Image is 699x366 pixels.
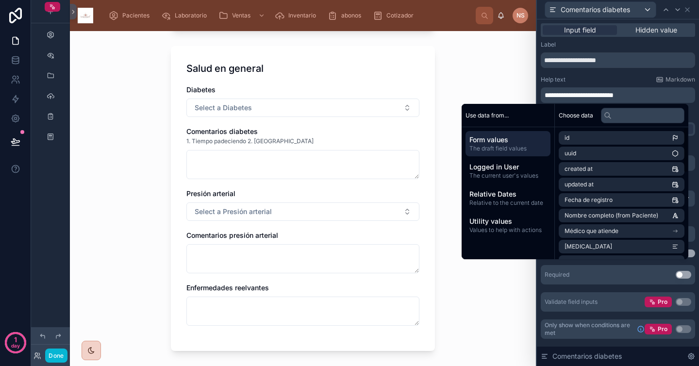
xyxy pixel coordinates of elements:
[288,12,316,19] span: Inventario
[658,298,667,306] span: Pro
[516,12,525,19] span: NS
[469,145,547,152] span: The draft field values
[232,12,250,19] span: Ventas
[545,271,569,279] div: Required
[545,1,656,18] button: Comentarios diabetes
[469,189,547,199] span: Relative Dates
[541,41,556,49] label: Label
[469,226,547,234] span: Values to help with actions
[186,202,419,221] button: Select Button
[469,199,547,207] span: Relative to the current date
[78,8,93,23] img: App logo
[386,12,414,19] span: Cotizador
[186,283,269,292] span: Enfermedades reelvantes
[101,5,476,26] div: scrollable content
[272,7,323,24] a: Inventario
[341,12,361,19] span: abonos
[466,112,509,119] span: Use data from...
[666,76,695,83] span: Markdown
[462,127,554,242] div: scrollable content
[469,162,547,172] span: Logged in User
[564,25,596,35] span: Input field
[325,7,368,24] a: abonos
[552,351,622,361] span: Comentarios diabetes
[545,298,598,306] div: Validate field inputs
[541,87,695,103] div: scrollable content
[635,25,677,35] span: Hidden value
[122,12,150,19] span: Pacientes
[186,127,258,135] span: Comentarios diabetes
[195,103,252,113] span: Select a Diabetes
[186,231,278,239] span: Comentarios presión arterial
[658,325,667,333] span: Pro
[175,12,207,19] span: Laboratorio
[14,335,17,345] p: 1
[186,62,264,75] h1: Salud en general
[216,7,270,24] a: Ventas
[186,99,419,117] button: Select Button
[195,207,272,216] span: Select a Presión arterial
[541,76,566,83] label: Help text
[186,85,216,94] span: Diabetes
[656,76,695,83] a: Markdown
[45,349,67,363] button: Done
[370,7,420,24] a: Cotizador
[561,5,630,15] span: Comentarios diabetes
[469,216,547,226] span: Utility values
[158,7,214,24] a: Laboratorio
[186,137,314,145] span: 1. Tiempo padeciendo 2. [GEOGRAPHIC_DATA]
[469,135,547,145] span: Form values
[11,339,20,352] p: day
[545,321,633,337] span: Only show when conditions are met
[186,189,235,198] span: Presión arterial
[469,172,547,180] span: The current user's values
[106,7,156,24] a: Pacientes
[559,112,593,119] span: Choose data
